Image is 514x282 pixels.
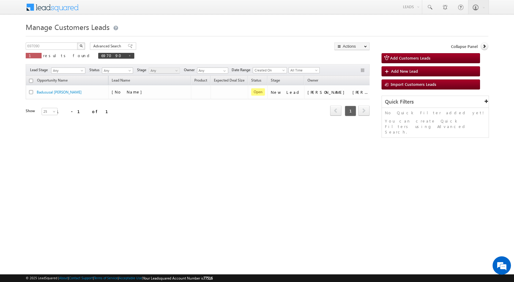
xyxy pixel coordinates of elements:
span: 1 [345,106,356,116]
div: New Lead [271,90,301,95]
a: Acceptable Use [119,276,142,280]
span: Add Customers Leads [390,55,430,60]
a: Status [248,77,264,85]
a: 25 [42,108,58,115]
div: Quick Filters [382,96,489,108]
span: 25 [42,109,58,114]
a: All Time [289,67,320,73]
span: Opportunity Name [37,78,68,82]
span: All Time [289,68,318,73]
span: Created On [253,68,285,73]
span: Stage [271,78,280,82]
span: Any [51,68,83,73]
span: Advanced Search [93,43,123,49]
a: Show All Items [220,68,228,74]
span: Owner [184,67,197,73]
p: No Quick Filter added yet! [385,110,486,115]
span: [No Name] [112,89,145,94]
span: Stage [137,67,149,73]
div: Show [26,108,37,114]
span: Date Range [232,67,253,73]
span: Lead Stage [30,67,50,73]
a: Any [102,68,133,74]
span: Import Customers Leads [391,82,436,87]
span: Any [102,68,131,73]
a: Badususal [PERSON_NAME] [37,90,82,94]
button: Actions [334,42,370,50]
span: 77516 [203,276,213,280]
a: Any [51,68,85,74]
span: 1 [29,53,39,58]
input: Type to Search [197,68,228,74]
span: results found [43,53,92,58]
a: next [358,106,370,116]
span: Expected Deal Size [214,78,244,82]
a: Contact Support [69,276,93,280]
span: Manage Customers Leads [26,22,110,32]
div: [PERSON_NAME] [PERSON_NAME] [307,90,369,95]
span: Any [149,68,178,73]
span: Status [89,67,102,73]
span: © 2025 LeadSquared | | | | | [26,275,213,281]
a: About [59,276,68,280]
span: 697090 [101,53,125,58]
span: Open [251,88,265,96]
a: Any [149,68,180,74]
span: Product [194,78,207,82]
a: prev [330,106,341,116]
a: Opportunity Name [34,77,71,85]
span: Collapse Panel [451,44,478,49]
a: Stage [268,77,283,85]
p: You can create Quick Filters using Advanced Search. [385,118,486,135]
div: 1 - 1 of 1 [56,108,115,115]
a: Terms of Service [94,276,118,280]
span: Lead Name [109,77,133,85]
input: Check all records [29,79,33,83]
img: Search [80,44,83,47]
span: Owner [307,78,318,82]
a: Expected Deal Size [211,77,248,85]
span: Add New Lead [391,68,418,74]
span: Your Leadsquared Account Number is [143,276,213,280]
a: Created On [253,67,287,73]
